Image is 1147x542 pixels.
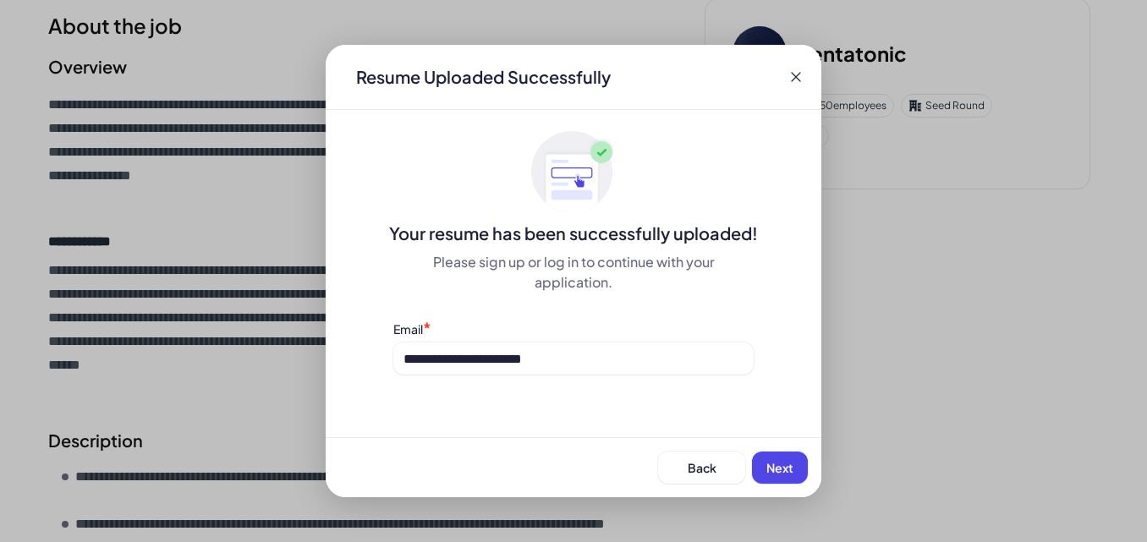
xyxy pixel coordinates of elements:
[766,460,793,475] span: Next
[343,65,624,89] div: Resume Uploaded Successfully
[658,452,745,484] button: Back
[326,222,821,245] div: Your resume has been successfully uploaded!
[393,321,423,337] label: Email
[752,452,808,484] button: Next
[393,252,754,293] div: Please sign up or log in to continue with your application.
[688,460,716,475] span: Back
[531,130,616,215] img: ApplyedMaskGroup3.svg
